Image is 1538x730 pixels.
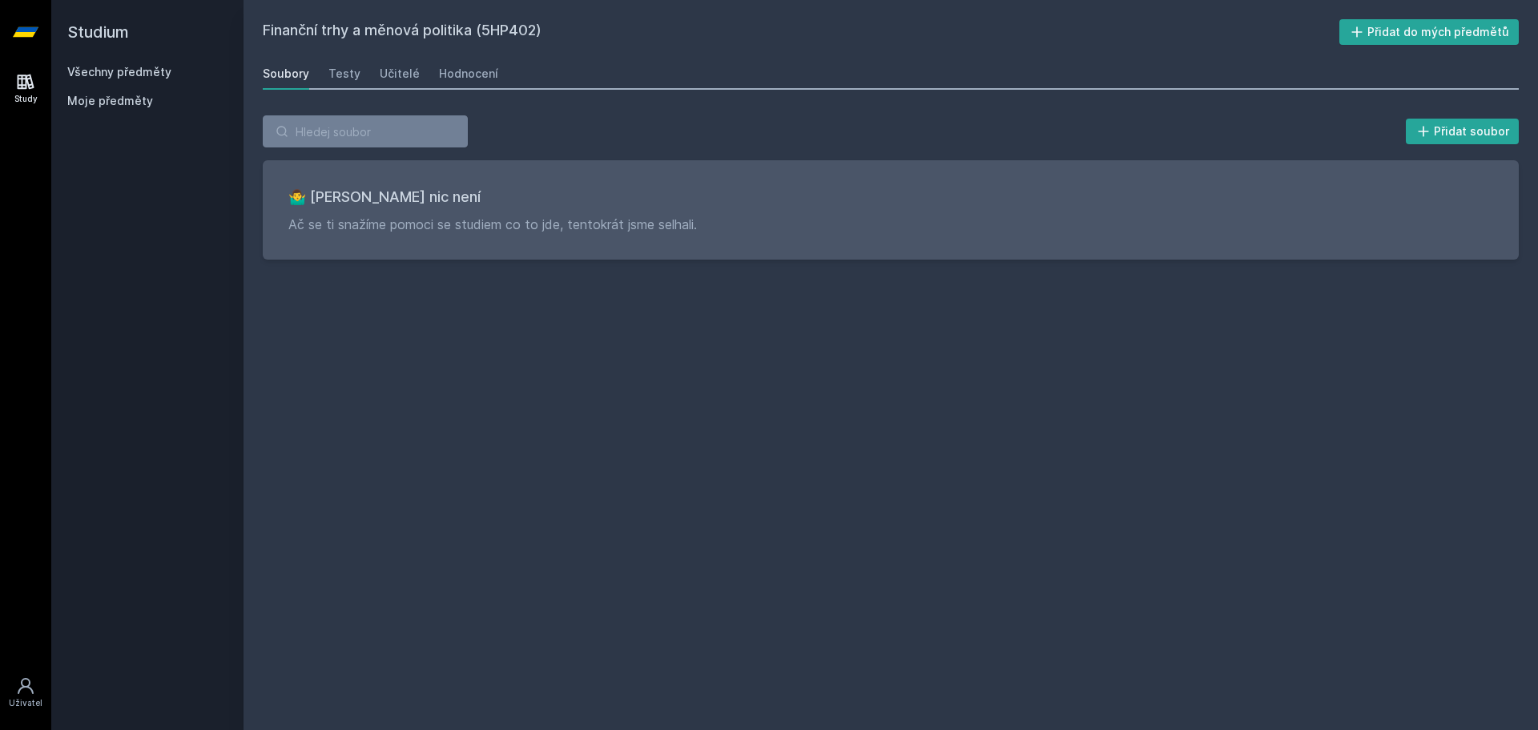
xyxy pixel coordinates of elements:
[328,66,360,82] div: Testy
[288,186,1493,208] h3: 🤷‍♂️ [PERSON_NAME] nic není
[380,66,420,82] div: Učitelé
[3,668,48,717] a: Uživatel
[9,697,42,709] div: Uživatel
[3,64,48,113] a: Study
[67,93,153,109] span: Moje předměty
[67,65,171,79] a: Všechny předměty
[263,115,468,147] input: Hledej soubor
[263,19,1339,45] h2: Finanční trhy a měnová politika (5HP402)
[439,66,498,82] div: Hodnocení
[263,66,309,82] div: Soubory
[288,215,1493,234] p: Ač se ti snažíme pomoci se studiem co to jde, tentokrát jsme selhali.
[263,58,309,90] a: Soubory
[1406,119,1520,144] button: Přidat soubor
[328,58,360,90] a: Testy
[14,93,38,105] div: Study
[380,58,420,90] a: Učitelé
[439,58,498,90] a: Hodnocení
[1339,19,1520,45] button: Přidat do mých předmětů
